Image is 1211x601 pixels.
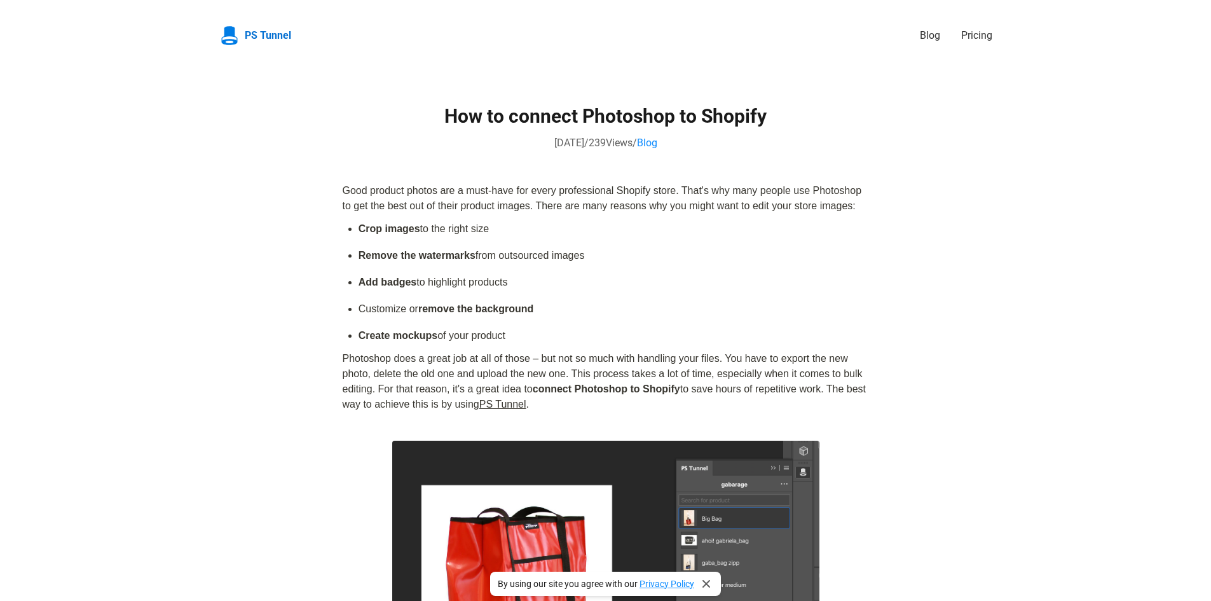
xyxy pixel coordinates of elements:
time: [DATE] [554,137,584,149]
h1: How to connect Photoshop to Shopify [219,102,992,130]
b: Crop images [359,223,420,234]
div: By using our site you agree with our [498,577,694,591]
span: PS Tunnel [245,28,291,43]
a: Blog [920,28,951,43]
b: connect Photoshop to Shopify [533,383,680,394]
a: PS Tunnel [479,399,526,410]
li: to highlight products [359,271,870,294]
li: Customize or [359,298,870,321]
b: remove the background [418,303,533,314]
li: from outsourced images [359,244,870,267]
span: 239 Views [589,137,633,149]
a: Privacy Policy [640,579,694,589]
p: Good product photos are a must-have for every professional Shopify store. That's why many people ... [341,181,870,216]
b: Add badges [359,277,417,287]
b: Create mockups [359,330,438,341]
a: Blog [637,137,657,149]
li: to the right size [359,218,870,240]
li: of your product [359,324,870,347]
p: Photoshop does a great job at all of those – but not so much with handling your files. You have t... [341,349,870,414]
b: Remove the watermarks [359,250,476,261]
a: Pricing [961,28,992,43]
div: / / [219,135,992,151]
